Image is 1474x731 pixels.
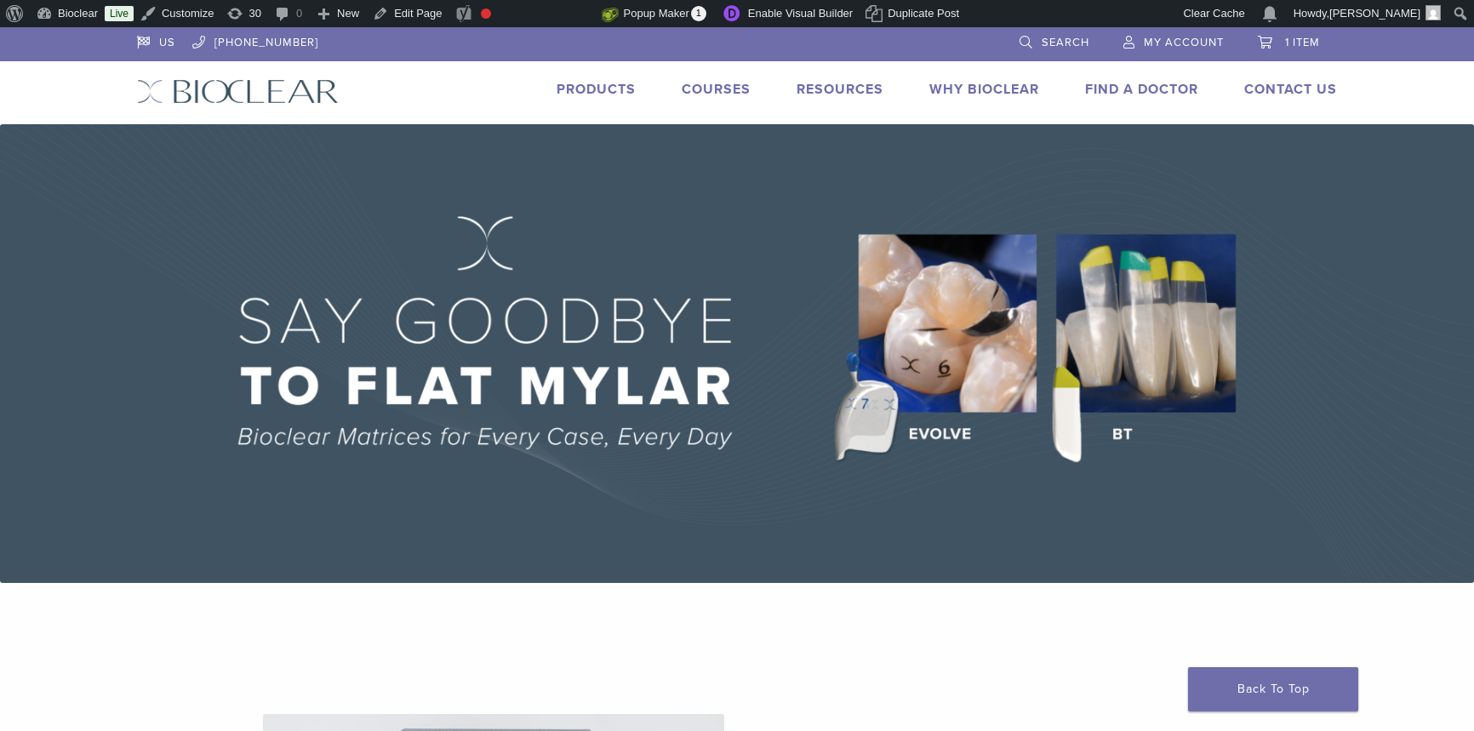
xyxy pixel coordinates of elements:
[682,81,751,98] a: Courses
[691,6,706,21] span: 1
[1042,36,1089,49] span: Search
[506,4,602,25] img: Views over 48 hours. Click for more Jetpack Stats.
[105,6,134,21] a: Live
[1085,81,1198,98] a: Find A Doctor
[1020,27,1089,53] a: Search
[137,27,175,53] a: US
[1123,27,1224,53] a: My Account
[1329,7,1420,20] span: [PERSON_NAME]
[192,27,318,53] a: [PHONE_NUMBER]
[1285,36,1320,49] span: 1 item
[797,81,883,98] a: Resources
[1258,27,1320,53] a: 1 item
[481,9,491,19] div: Focus keyphrase not set
[1144,36,1224,49] span: My Account
[557,81,636,98] a: Products
[137,79,339,104] img: Bioclear
[1244,81,1337,98] a: Contact Us
[1188,667,1358,711] a: Back To Top
[929,81,1039,98] a: Why Bioclear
